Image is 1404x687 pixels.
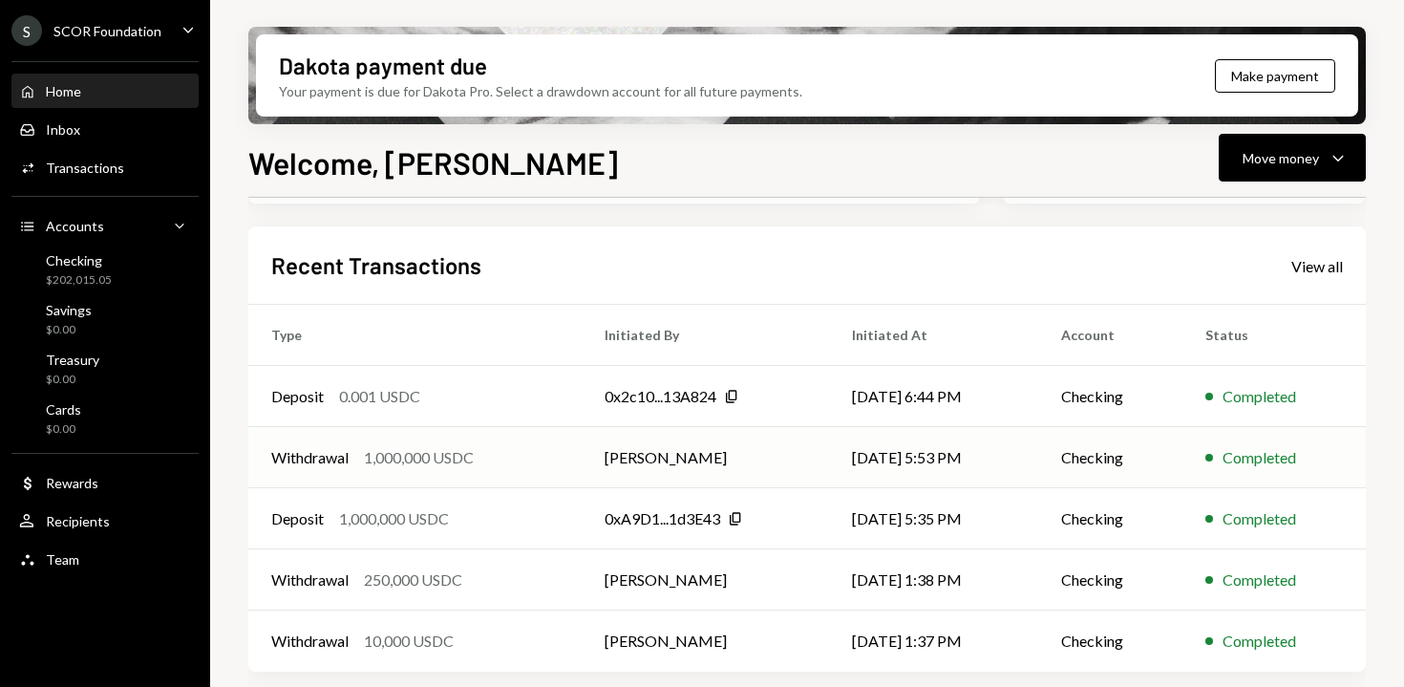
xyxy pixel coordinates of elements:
[11,247,199,292] a: Checking$202,015.05
[364,630,454,653] div: 10,000 USDC
[364,569,462,591] div: 250,000 USDC
[364,446,474,469] div: 1,000,000 USDC
[1291,255,1343,276] a: View all
[829,305,1038,366] th: Initiated At
[11,112,199,146] a: Inbox
[339,385,420,408] div: 0.001 USDC
[1223,630,1296,653] div: Completed
[1215,59,1335,93] button: Make payment
[11,74,199,108] a: Home
[11,504,199,538] a: Recipients
[582,611,829,672] td: [PERSON_NAME]
[829,366,1038,427] td: [DATE] 6:44 PM
[46,121,80,138] div: Inbox
[271,446,349,469] div: Withdrawal
[1223,569,1296,591] div: Completed
[11,542,199,576] a: Team
[46,352,99,368] div: Treasury
[1038,549,1183,611] td: Checking
[1038,427,1183,488] td: Checking
[11,150,199,184] a: Transactions
[1038,611,1183,672] td: Checking
[582,549,829,611] td: [PERSON_NAME]
[271,569,349,591] div: Withdrawal
[46,421,81,438] div: $0.00
[248,305,582,366] th: Type
[46,218,104,234] div: Accounts
[46,551,79,568] div: Team
[829,488,1038,549] td: [DATE] 5:35 PM
[11,396,199,441] a: Cards$0.00
[1038,366,1183,427] td: Checking
[1243,148,1319,168] div: Move money
[46,83,81,99] div: Home
[1038,488,1183,549] td: Checking
[46,252,112,268] div: Checking
[271,385,324,408] div: Deposit
[46,272,112,289] div: $202,015.05
[1223,385,1296,408] div: Completed
[46,302,92,318] div: Savings
[46,322,92,338] div: $0.00
[11,208,199,243] a: Accounts
[1182,305,1366,366] th: Status
[46,401,81,418] div: Cards
[829,549,1038,611] td: [DATE] 1:38 PM
[271,249,481,281] h2: Recent Transactions
[605,507,720,530] div: 0xA9D1...1d3E43
[53,23,161,39] div: SCOR Foundation
[279,50,487,81] div: Dakota payment due
[46,475,98,491] div: Rewards
[339,507,449,530] div: 1,000,000 USDC
[1223,446,1296,469] div: Completed
[46,372,99,388] div: $0.00
[279,81,802,101] div: Your payment is due for Dakota Pro. Select a drawdown account for all future payments.
[1291,257,1343,276] div: View all
[46,160,124,176] div: Transactions
[582,427,829,488] td: [PERSON_NAME]
[829,611,1038,672] td: [DATE] 1:37 PM
[1223,507,1296,530] div: Completed
[11,15,42,46] div: S
[248,143,618,182] h1: Welcome, [PERSON_NAME]
[582,305,829,366] th: Initiated By
[605,385,716,408] div: 0x2c10...13A824
[271,507,324,530] div: Deposit
[46,513,110,529] div: Recipients
[271,630,349,653] div: Withdrawal
[829,427,1038,488] td: [DATE] 5:53 PM
[1038,305,1183,366] th: Account
[1219,134,1366,182] button: Move money
[11,296,199,342] a: Savings$0.00
[11,346,199,392] a: Treasury$0.00
[11,465,199,500] a: Rewards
